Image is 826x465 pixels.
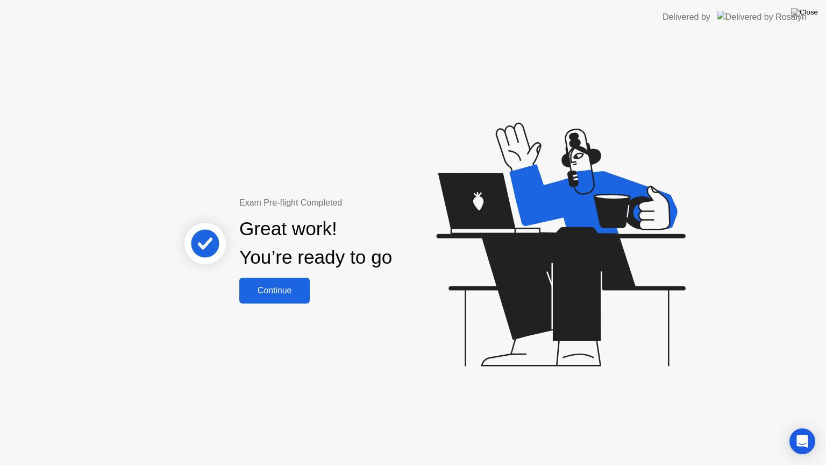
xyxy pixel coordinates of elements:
[791,8,818,17] img: Close
[239,278,310,304] button: Continue
[239,196,461,209] div: Exam Pre-flight Completed
[243,286,307,295] div: Continue
[717,11,807,23] img: Delivered by Rosalyn
[663,11,710,24] div: Delivered by
[789,428,815,454] div: Open Intercom Messenger
[239,215,392,272] div: Great work! You’re ready to go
